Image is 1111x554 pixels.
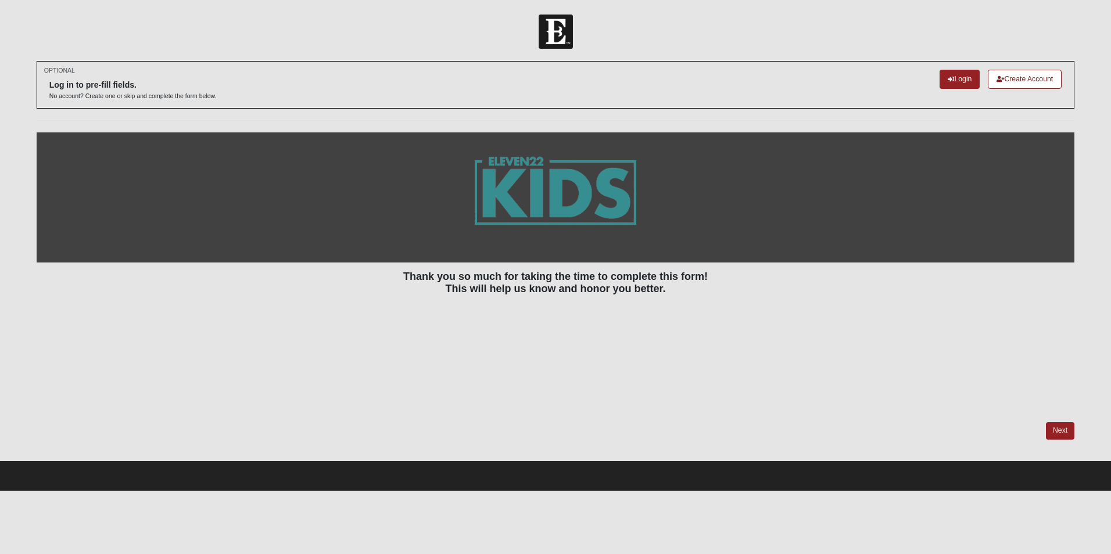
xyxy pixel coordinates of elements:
[44,66,75,75] small: OPTIONAL
[539,15,573,49] img: Church of Eleven22 Logo
[37,271,1074,296] h4: Thank you so much for taking the time to complete this form! This will help us know and honor you...
[988,70,1062,89] a: Create Account
[1046,422,1074,439] a: Next
[49,80,217,90] h6: Log in to pre-fill fields.
[49,92,217,100] p: No account? Create one or skip and complete the form below.
[451,132,659,262] img: GetImage.ashx
[940,70,980,89] a: Login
